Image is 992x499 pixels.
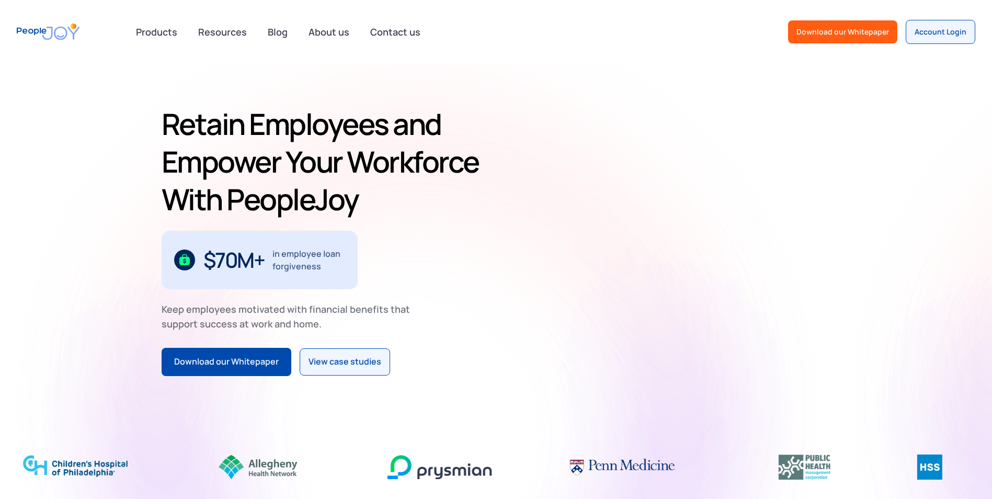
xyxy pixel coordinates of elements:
[162,348,291,376] a: Download our Whitepaper
[788,20,897,43] a: Download our Whitepaper
[364,20,427,43] a: Contact us
[906,20,975,44] a: Account Login
[203,252,265,268] div: $70M+
[300,348,390,376] a: View case studies
[261,20,294,43] a: Blog
[162,105,492,218] h1: Retain Employees and Empower Your Workforce With PeopleJoy
[162,231,358,289] div: 1 / 3
[272,247,345,273] div: in employee loan forgiveness
[796,27,889,37] div: Download our Whitepaper
[162,302,419,331] div: Keep employees motivated with financial benefits that support success at work and home.
[915,27,966,37] div: Account Login
[302,20,356,43] a: About us
[17,17,79,47] a: home
[174,355,279,369] div: Download our Whitepaper
[192,20,253,43] a: Resources
[309,355,381,369] div: View case studies
[130,21,184,42] div: Products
